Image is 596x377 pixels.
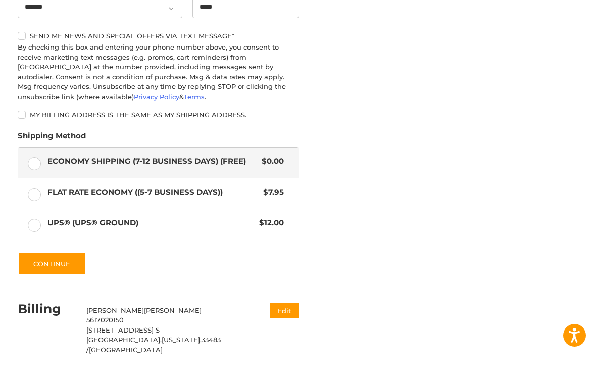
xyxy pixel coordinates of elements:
[47,217,254,229] span: UPS® (UPS® Ground)
[18,111,300,119] label: My billing address is the same as my shipping address.
[258,186,284,198] span: $7.95
[47,186,258,198] span: Flat Rate Economy ((5-7 Business Days))
[86,336,221,354] span: 33483 /
[18,301,77,317] h2: Billing
[18,252,86,275] button: Continue
[89,346,163,354] span: [GEOGRAPHIC_DATA]
[18,42,300,102] div: By checking this box and entering your phone number above, you consent to receive marketing text ...
[184,92,205,101] a: Terms
[257,156,284,167] span: $0.00
[144,306,202,314] span: [PERSON_NAME]
[134,92,179,101] a: Privacy Policy
[86,306,144,314] span: [PERSON_NAME]
[86,316,124,324] span: 5617020150
[18,32,300,40] label: Send me news and special offers via text message*
[270,303,299,318] button: Edit
[47,156,257,167] span: Economy Shipping (7-12 Business Days) (Free)
[254,217,284,229] span: $12.00
[86,326,160,334] span: [STREET_ADDRESS] S
[162,336,202,344] span: [US_STATE],
[18,130,86,147] legend: Shipping Method
[86,336,162,344] span: [GEOGRAPHIC_DATA],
